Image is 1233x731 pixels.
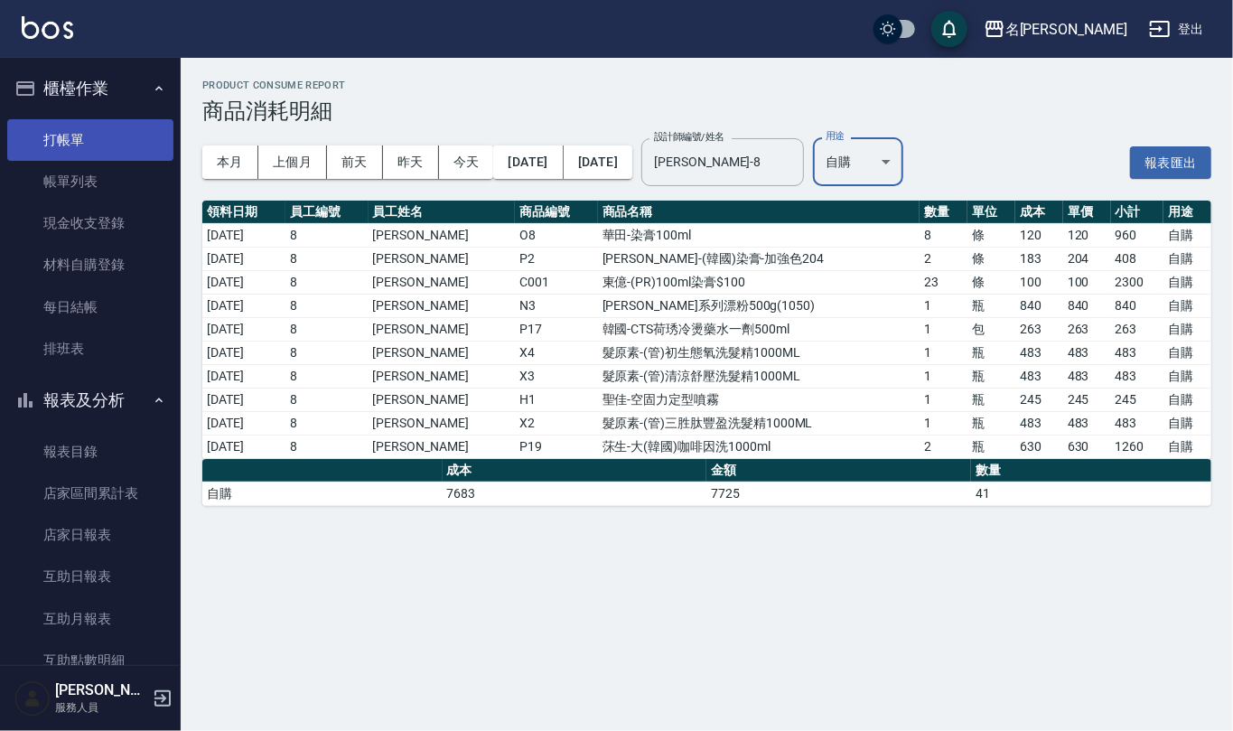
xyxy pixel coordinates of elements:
[1015,411,1063,435] td: 483
[598,435,920,458] td: 莯生-大(韓國)咖啡因洗1000ml
[1111,411,1163,435] td: 483
[1163,223,1211,247] td: 自購
[971,459,1211,483] th: 數量
[931,11,967,47] button: save
[598,294,920,317] td: [PERSON_NAME]系列漂粉500g(1050)
[285,201,369,224] th: 員工編號
[920,388,967,411] td: 1
[967,294,1015,317] td: 瓶
[598,270,920,294] td: 東億-(PR)100ml染膏$100
[598,317,920,341] td: 韓國-CTS荷琇冷燙藥水一劑500ml
[967,364,1015,388] td: 瓶
[7,119,173,161] a: 打帳單
[1063,388,1111,411] td: 245
[369,317,515,341] td: [PERSON_NAME]
[7,244,173,286] a: 材料自購登錄
[7,598,173,640] a: 互助月報表
[515,364,598,388] td: X3
[285,341,369,364] td: 8
[1163,435,1211,458] td: 自購
[1015,317,1063,341] td: 263
[967,435,1015,458] td: 瓶
[1063,201,1111,224] th: 單價
[967,411,1015,435] td: 瓶
[327,145,383,179] button: 前天
[22,16,73,39] img: Logo
[202,411,285,435] td: [DATE]
[967,223,1015,247] td: 條
[1163,270,1211,294] td: 自購
[920,435,967,458] td: 2
[258,145,327,179] button: 上個月
[1015,435,1063,458] td: 630
[202,223,285,247] td: [DATE]
[285,388,369,411] td: 8
[1063,435,1111,458] td: 630
[202,388,285,411] td: [DATE]
[14,680,51,717] img: Person
[971,482,1211,505] td: 41
[515,317,598,341] td: P17
[202,341,285,364] td: [DATE]
[1163,294,1211,317] td: 自購
[1063,247,1111,270] td: 204
[920,201,967,224] th: 數量
[1015,247,1063,270] td: 183
[439,145,494,179] button: 今天
[369,435,515,458] td: [PERSON_NAME]
[202,80,1211,91] h2: Product Consume Report
[1063,223,1111,247] td: 120
[1005,18,1127,41] div: 名[PERSON_NAME]
[920,411,967,435] td: 1
[7,473,173,514] a: 店家區間累計表
[7,161,173,202] a: 帳單列表
[515,294,598,317] td: N3
[202,364,285,388] td: [DATE]
[1063,294,1111,317] td: 840
[1015,270,1063,294] td: 100
[598,223,920,247] td: 華田-染膏100ml
[967,247,1015,270] td: 條
[202,201,285,224] th: 領料日期
[285,270,369,294] td: 8
[383,145,439,179] button: 昨天
[285,364,369,388] td: 8
[826,129,845,143] label: 用途
[1111,223,1163,247] td: 960
[1063,317,1111,341] td: 263
[202,459,1211,506] table: a dense table
[369,364,515,388] td: [PERSON_NAME]
[920,223,967,247] td: 8
[1163,247,1211,270] td: 自購
[920,247,967,270] td: 2
[515,411,598,435] td: X2
[976,11,1135,48] button: 名[PERSON_NAME]
[369,201,515,224] th: 員工姓名
[1111,341,1163,364] td: 483
[7,556,173,597] a: 互助日報表
[7,377,173,424] button: 報表及分析
[1111,388,1163,411] td: 245
[1111,294,1163,317] td: 840
[285,411,369,435] td: 8
[202,294,285,317] td: [DATE]
[202,145,258,179] button: 本月
[1015,223,1063,247] td: 120
[1063,364,1111,388] td: 483
[813,137,903,186] div: 自購
[967,201,1015,224] th: 單位
[515,201,598,224] th: 商品編號
[920,270,967,294] td: 23
[55,681,147,699] h5: [PERSON_NAME]
[706,459,971,483] th: 金額
[7,514,173,556] a: 店家日報表
[1111,317,1163,341] td: 263
[1111,270,1163,294] td: 2300
[202,201,1211,459] table: a dense table
[654,130,724,144] label: 設計師編號/姓名
[285,247,369,270] td: 8
[7,65,173,112] button: 櫃檯作業
[515,388,598,411] td: H1
[1163,364,1211,388] td: 自購
[1111,364,1163,388] td: 483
